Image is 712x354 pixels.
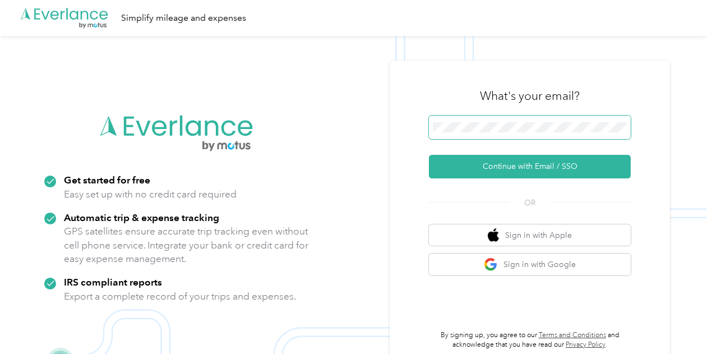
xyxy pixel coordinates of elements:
[566,341,605,349] a: Privacy Policy
[64,187,237,201] p: Easy set up with no credit card required
[64,276,162,288] strong: IRS compliant reports
[64,174,150,186] strong: Get started for free
[484,258,498,272] img: google logo
[64,289,296,304] p: Export a complete record of your trips and expenses.
[480,88,580,104] h3: What's your email?
[429,224,631,246] button: apple logoSign in with Apple
[121,11,246,25] div: Simplify mileage and expenses
[429,330,631,350] p: By signing up, you agree to our and acknowledge that you have read our .
[539,331,606,339] a: Terms and Conditions
[429,155,631,178] button: Continue with Email / SSO
[64,224,309,266] p: GPS satellites ensure accurate trip tracking even without cell phone service. Integrate your bank...
[488,228,499,242] img: apple logo
[429,254,631,275] button: google logoSign in with Google
[510,197,549,209] span: OR
[64,212,219,223] strong: Automatic trip & expense tracking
